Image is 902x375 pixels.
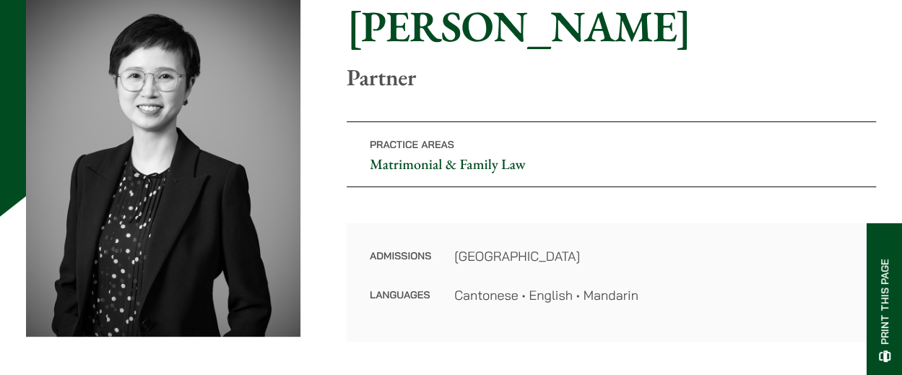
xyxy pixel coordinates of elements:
dt: Admissions [370,246,431,285]
dt: Languages [370,285,431,305]
a: Matrimonial & Family Law [370,155,526,173]
p: Partner [347,64,876,91]
dd: [GEOGRAPHIC_DATA] [454,246,853,266]
dd: Cantonese • English • Mandarin [454,285,853,305]
span: Practice Areas [370,138,454,151]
